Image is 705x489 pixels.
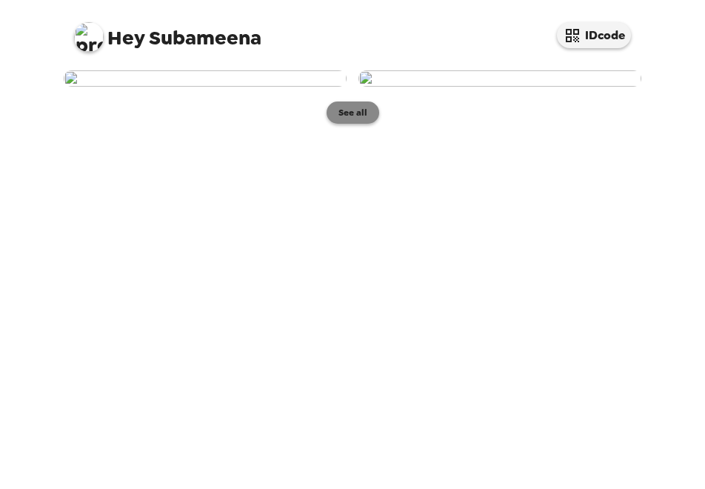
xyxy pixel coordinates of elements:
[327,102,379,124] button: See all
[358,70,641,87] img: user-272758
[107,24,144,51] span: Hey
[64,70,347,87] img: user-273423
[74,22,104,52] img: profile pic
[557,22,631,48] button: IDcode
[74,15,261,48] span: Subameena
